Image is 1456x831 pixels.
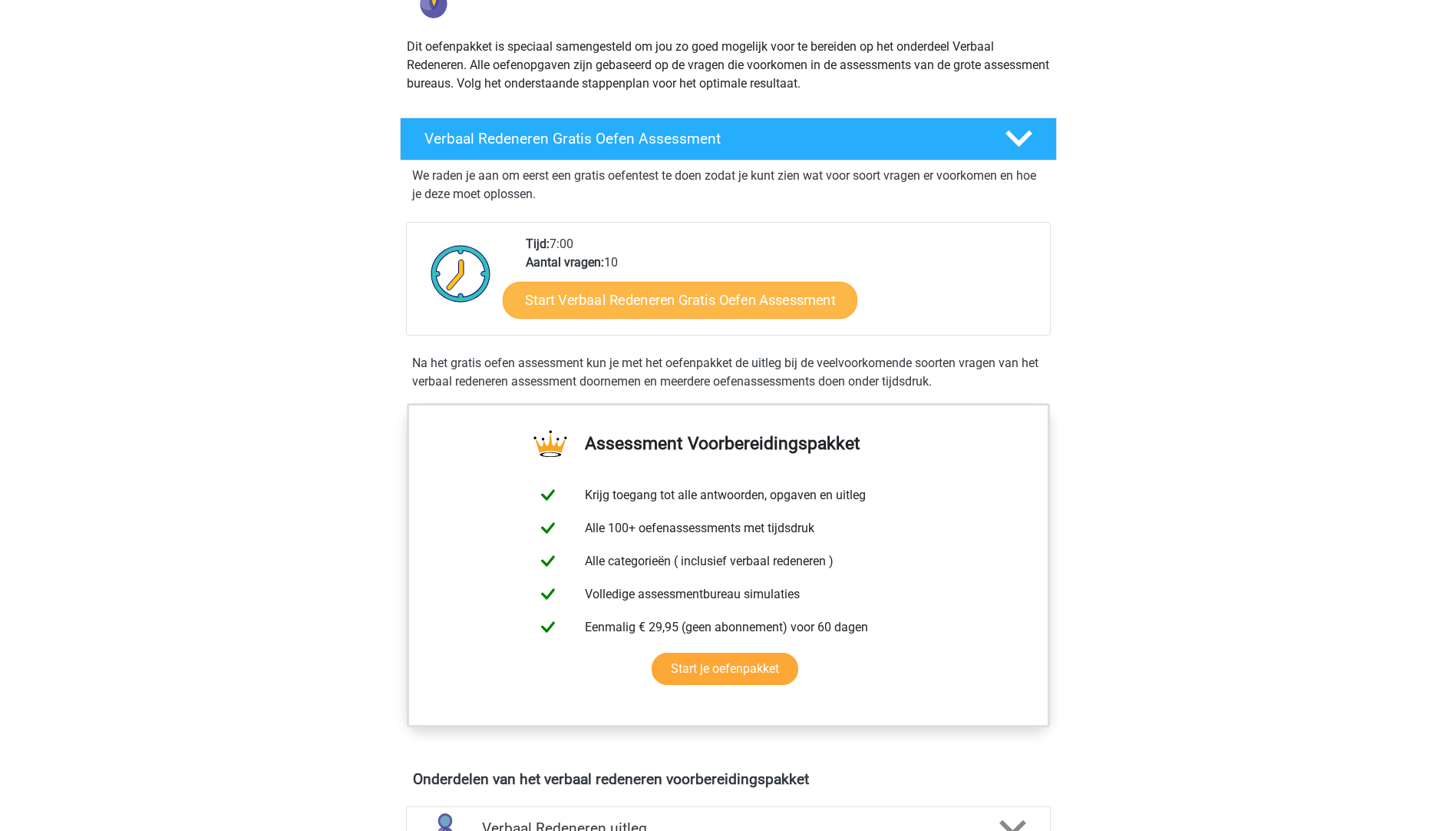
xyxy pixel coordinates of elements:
h4: Verbaal Redeneren Gratis Oefen Assessment [424,130,980,147]
img: Klok [422,235,500,312]
a: Verbaal Redeneren Gratis Oefen Assessment [394,118,1063,161]
div: 7:00 10 [514,235,1049,335]
p: Dit oefenpakket is speciaal samengesteld om jou zo goed mogelijk voor te bereiden op het onderdee... [407,38,1050,93]
a: Start je oefenpakket [652,653,798,685]
div: Na het gratis oefen assessment kun je met het oefenpakket de uitleg bij de veelvoorkomende soorte... [406,354,1051,391]
h4: Onderdelen van het verbaal redeneren voorbereidingspakket [413,770,1044,788]
b: Tijd: [526,237,550,251]
a: Start Verbaal Redeneren Gratis Oefen Assessment [503,282,857,319]
p: We raden je aan om eerst een gratis oefentest te doen zodat je kunt zien wat voor soort vragen er... [412,167,1045,204]
b: Aantal vragen: [526,255,604,270]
